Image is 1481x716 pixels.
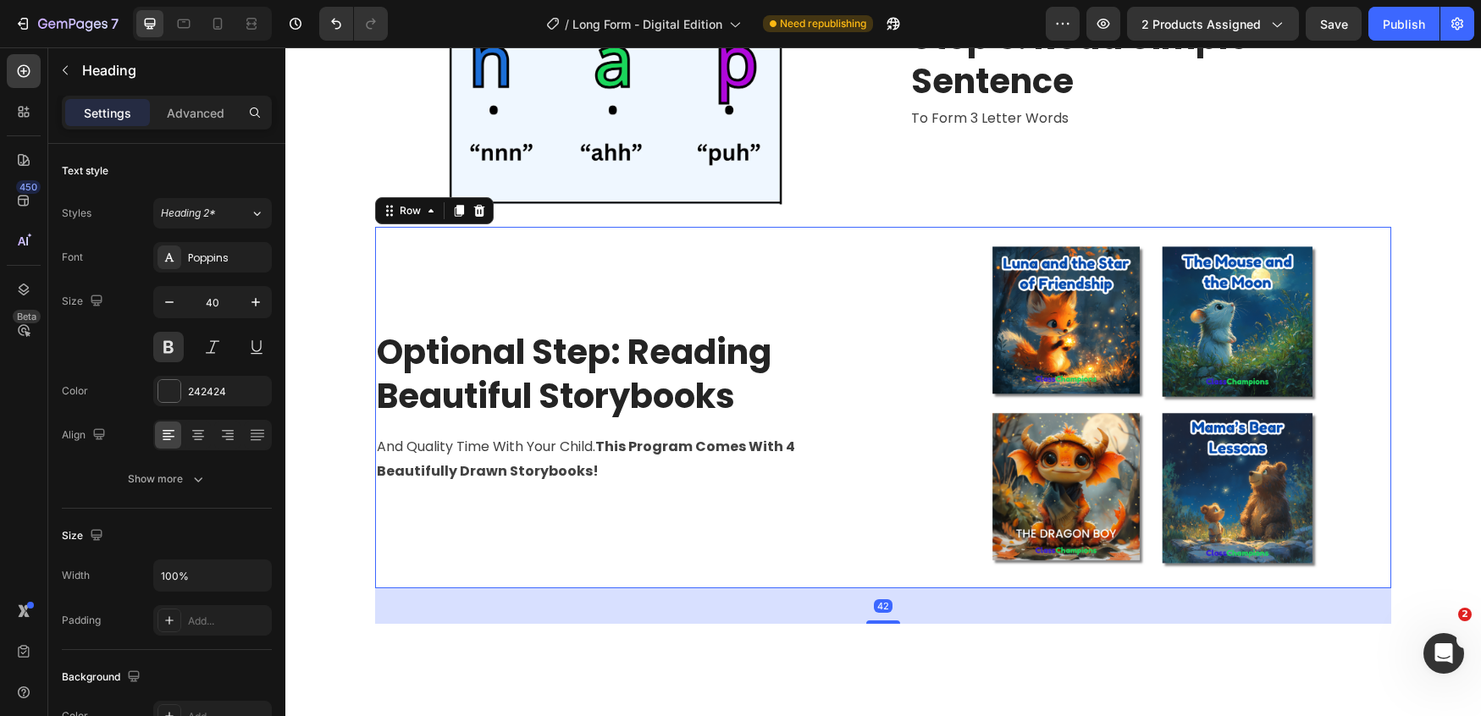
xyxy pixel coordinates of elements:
[62,163,108,179] div: Text style
[161,206,216,221] span: Heading 2*
[62,568,90,583] div: Width
[62,250,83,265] div: Font
[285,47,1481,716] iframe: Design area
[1127,7,1299,41] button: 2 products assigned
[84,104,131,122] p: Settings
[111,14,119,34] p: 7
[62,424,109,447] div: Align
[154,560,271,591] input: Auto
[1320,17,1348,31] span: Save
[62,613,101,628] div: Padding
[62,290,107,313] div: Size
[188,251,268,266] div: Poppins
[319,7,388,41] div: Undo/Redo
[153,198,272,229] button: Heading 2*
[572,15,722,33] span: Long Form - Digital Edition
[128,471,207,487] div: Show more
[1383,15,1425,33] div: Publish
[1458,608,1472,621] span: 2
[188,614,268,629] div: Add...
[91,283,570,371] p: Optional Step: Reading Beautiful Storybooks
[13,310,41,323] div: Beta
[7,7,126,41] button: 7
[16,180,41,194] div: 450
[91,388,570,437] p: and quality time with your child.
[62,525,107,548] div: Size
[1368,7,1440,41] button: Publish
[1306,7,1362,41] button: Save
[188,384,268,399] div: 242424
[1141,15,1261,33] span: 2 products assigned
[780,16,866,31] span: Need republishing
[62,666,144,689] div: Background
[1423,633,1464,674] iframe: Intercom live chat
[589,552,607,565] div: 42
[90,281,572,372] h2: Rich Text Editor. Editing area: main
[565,15,569,33] span: /
[62,464,272,494] button: Show more
[82,60,265,80] p: Heading
[626,59,1104,84] p: to form 3 letter words
[111,156,139,171] div: Row
[167,104,224,122] p: Advanced
[684,179,1046,541] img: Alt Image
[62,206,91,221] div: Styles
[62,383,88,399] div: Color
